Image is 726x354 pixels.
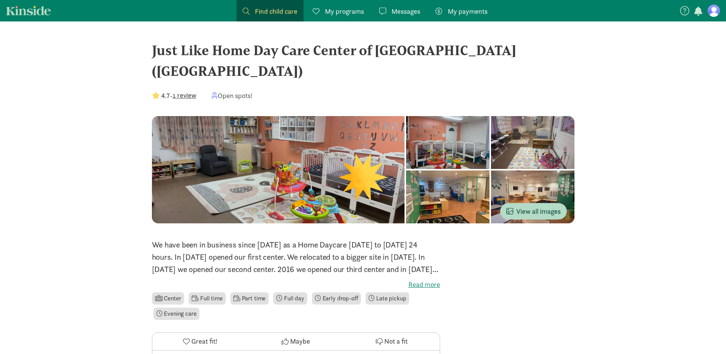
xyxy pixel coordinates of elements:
[173,90,196,100] button: 1 review
[344,333,439,350] button: Not a fit
[312,292,361,305] li: Early drop-off
[152,239,440,275] p: We have been in business since [DATE] as a Home Daycare [DATE] to [DATE] 24 hours. In [DATE] open...
[161,91,170,100] strong: 4.7
[152,40,574,81] div: Just Like Home Day Care Center of [GEOGRAPHIC_DATA] ([GEOGRAPHIC_DATA])
[273,292,307,305] li: Full day
[500,203,567,220] button: View all images
[191,336,217,346] span: Great fit!
[152,280,440,289] label: Read more
[255,6,297,16] span: Find child care
[365,292,409,305] li: Late pickup
[152,333,248,350] button: Great fit!
[230,292,269,305] li: Part time
[384,336,408,346] span: Not a fit
[153,308,200,320] li: Evening care
[448,6,488,16] span: My payments
[290,336,310,346] span: Maybe
[152,90,196,101] div: -
[152,292,184,305] li: Center
[6,6,51,15] a: Kinside
[248,333,344,350] button: Maybe
[392,6,420,16] span: Messages
[212,90,253,101] div: Open spots!
[189,292,225,305] li: Full time
[325,6,364,16] span: My programs
[506,206,561,216] span: View all images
